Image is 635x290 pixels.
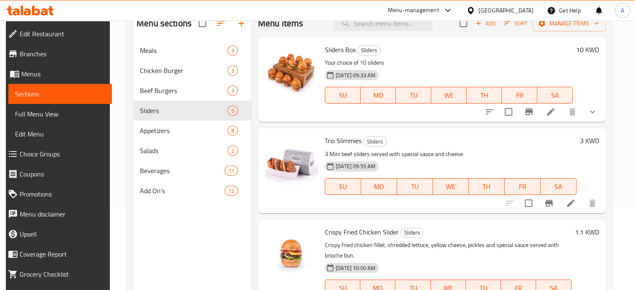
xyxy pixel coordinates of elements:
span: Appetizers [140,126,228,136]
h6: 10 KWD [576,44,599,55]
h6: 1.1 KWD [575,226,599,238]
div: items [225,166,238,176]
span: 12 [225,187,238,195]
a: Grocery Checklist [1,264,112,284]
span: WE [435,89,463,101]
div: Sliders [140,106,228,116]
button: FR [505,178,541,195]
div: Beef Burgers3 [133,81,251,101]
span: Edit Menu [15,129,105,139]
div: items [228,45,238,55]
div: [GEOGRAPHIC_DATA] [478,6,534,15]
button: TU [397,178,433,195]
nav: Menu sections [133,37,251,204]
h2: Menu items [258,17,304,30]
button: Sort [502,17,529,30]
div: Meals [140,45,228,55]
span: Select section [455,15,472,32]
button: FR [502,87,537,103]
span: SA [544,181,573,193]
span: SU [329,181,358,193]
span: FR [508,181,537,193]
div: items [228,126,238,136]
span: Beef Burgers [140,86,228,96]
div: Meals3 [133,40,251,61]
span: Sliders [401,228,423,237]
span: Select to update [500,103,517,121]
button: Add [472,17,499,30]
button: Branch-specific-item [539,193,559,213]
div: Beverages11 [133,161,251,181]
span: Promotions [20,189,105,199]
span: TH [472,181,501,193]
span: 3 [228,47,238,55]
span: Full Menu View [15,109,105,119]
span: Manage items [539,18,599,29]
a: Sections [8,84,112,104]
img: Sliders Box [265,44,318,97]
span: TU [399,89,428,101]
div: Chicken Burger3 [133,61,251,81]
a: Full Menu View [8,104,112,124]
button: Add section [231,13,251,33]
button: sort-choices [480,102,500,122]
span: Add [474,19,497,28]
a: Edit menu item [566,198,576,208]
span: Sliders [364,137,386,146]
span: Chicken Burger [140,66,228,76]
span: Sort [504,19,527,28]
span: Sort items [499,17,533,30]
div: items [225,186,238,196]
span: 3 [228,87,238,95]
span: Upsell [20,229,105,239]
span: Branches [20,49,105,59]
a: Coverage Report [1,244,112,264]
span: Crispy Fried Chicken Slider [325,226,399,238]
span: Sliders Box [325,43,356,56]
span: Trio Slimmies [325,134,362,147]
button: WE [431,87,467,103]
span: FR [505,89,534,101]
span: MO [364,181,394,193]
div: Sliders5 [133,101,251,121]
span: Sort sections [211,13,231,33]
button: show more [582,102,602,122]
button: MO [361,87,396,103]
span: 8 [228,127,238,135]
span: A [621,6,624,15]
div: Sliders [357,45,381,55]
button: delete [562,102,582,122]
a: Promotions [1,184,112,204]
span: Add On's [140,186,225,196]
span: Choice Groups [20,149,105,159]
a: Menu disclaimer [1,204,112,224]
div: Sliders [400,228,424,238]
a: Choice Groups [1,144,112,164]
button: Manage items [533,16,606,31]
span: 5 [228,107,238,115]
div: items [228,86,238,96]
input: search [334,16,433,31]
button: WE [433,178,469,195]
span: MO [364,89,393,101]
a: Branches [1,44,112,64]
p: Crispy fried chicken fillet, shredded lettuce, yellow cheese, pickles and special sauce served wi... [325,240,572,261]
button: SA [537,87,573,103]
div: Sliders [363,136,387,146]
a: Edit menu item [546,107,556,117]
div: items [228,146,238,156]
span: Add item [472,17,499,30]
div: Appetizers8 [133,121,251,141]
span: Sliders [358,45,380,55]
span: [DATE] 10:00 AM [332,264,379,272]
button: SA [541,178,577,195]
span: Beverages [140,166,225,176]
a: Menus [1,64,112,84]
button: Branch-specific-item [519,102,539,122]
span: Coverage Report [20,249,105,259]
span: WE [436,181,465,193]
span: Sections [15,89,105,99]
